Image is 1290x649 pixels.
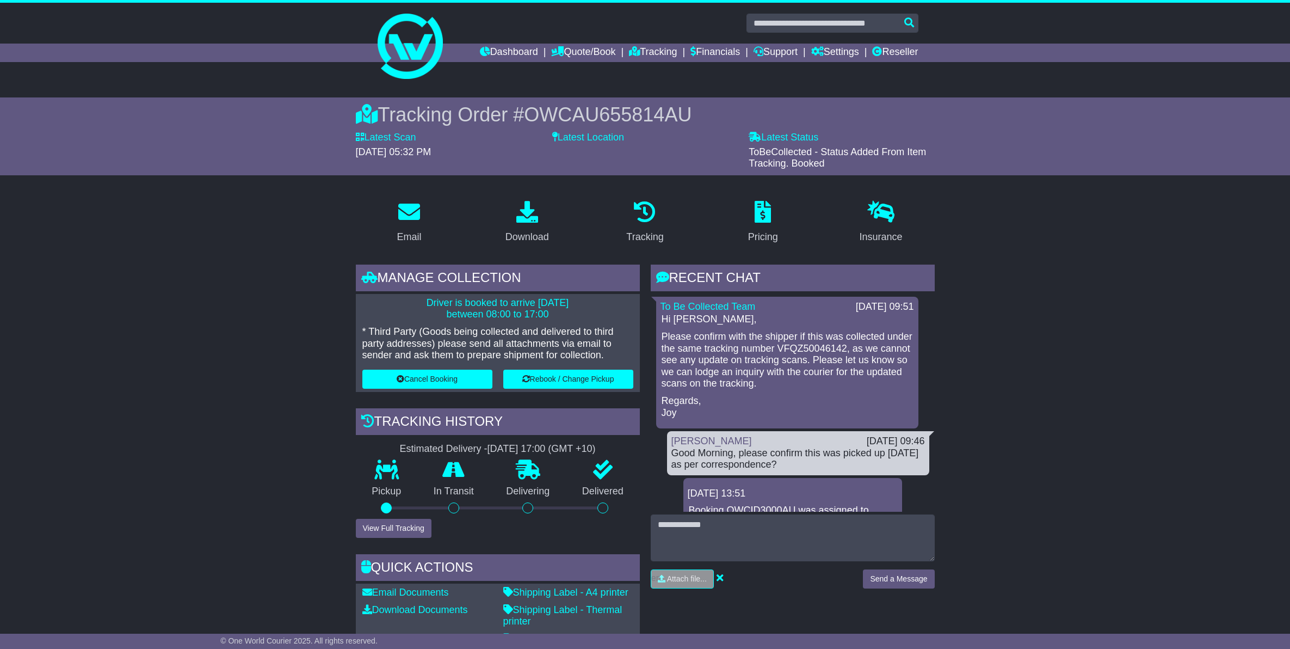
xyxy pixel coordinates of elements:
a: [PERSON_NAME] [671,436,752,446]
label: Latest Status [749,132,818,144]
div: Quick Actions [356,554,640,584]
a: Download [498,197,556,248]
div: Tracking [626,230,663,244]
p: Regards, Joy [662,395,913,419]
label: Latest Scan [356,132,416,144]
p: Booking OWCID3000AU was assigned to Team1. [689,505,897,528]
span: OWCAU655814AU [524,103,692,126]
a: Tracking [629,44,677,62]
a: Email [390,197,428,248]
p: Pickup [356,486,418,498]
div: [DATE] 09:46 [867,436,925,448]
div: Manage collection [356,265,640,294]
a: Pricing [741,197,785,248]
p: Driver is booked to arrive [DATE] between 08:00 to 17:00 [362,297,633,321]
div: Download [505,230,549,244]
span: ToBeCollected - Status Added From Item Tracking. Booked [749,146,926,169]
div: Tracking history [356,408,640,438]
a: Shipping Label - A4 printer [503,587,628,598]
div: Estimated Delivery - [356,443,640,455]
div: Tracking Order # [356,103,935,126]
div: [DATE] 09:51 [856,301,914,313]
span: [DATE] 05:32 PM [356,146,431,157]
div: [DATE] 17:00 (GMT +10) [487,443,596,455]
p: Delivering [490,486,566,498]
div: Good Morning, please confirm this was picked up [DATE] as per correspondence? [671,448,925,471]
label: Latest Location [552,132,624,144]
a: Settings [811,44,859,62]
a: Email Documents [362,587,449,598]
a: Download Documents [362,604,468,615]
p: Please confirm with the shipper if this was collected under the same tracking number VFQZ50046142... [662,331,913,390]
span: © One World Courier 2025. All rights reserved. [220,636,378,645]
p: Delivered [566,486,640,498]
div: Email [397,230,421,244]
a: Quote/Book [551,44,615,62]
button: Cancel Booking [362,370,492,389]
div: [DATE] 13:51 [688,488,898,500]
a: Reseller [872,44,918,62]
a: Insurance [853,197,910,248]
div: Pricing [748,230,778,244]
button: View Full Tracking [356,519,431,538]
a: Financials [690,44,740,62]
p: Hi [PERSON_NAME], [662,314,913,326]
p: * Third Party (Goods being collected and delivered to third party addresses) please send all atta... [362,326,633,362]
button: Rebook / Change Pickup [503,370,633,389]
a: To Be Collected Team [661,301,756,312]
a: Consignment Note [503,633,592,644]
div: RECENT CHAT [651,265,935,294]
a: Support [754,44,798,62]
p: In Transit [417,486,490,498]
a: Shipping Label - Thermal printer [503,604,622,627]
div: Insurance [860,230,903,244]
a: Tracking [619,197,670,248]
a: Dashboard [480,44,538,62]
button: Send a Message [863,570,934,589]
